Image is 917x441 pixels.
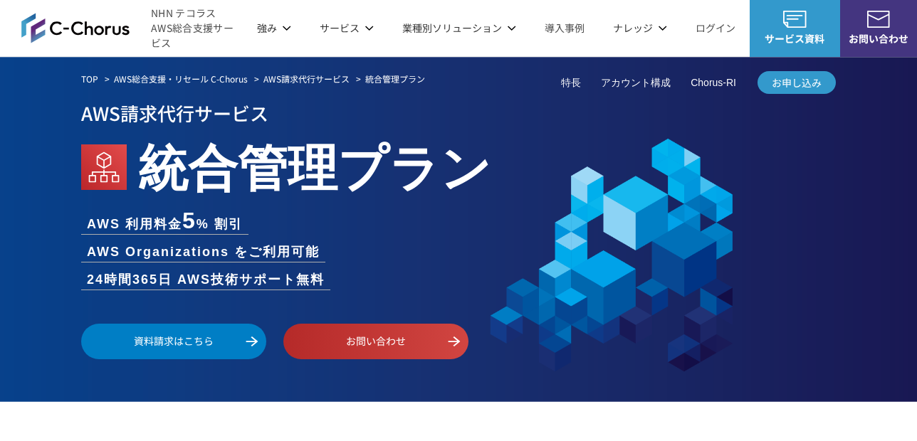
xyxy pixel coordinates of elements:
[601,75,671,90] a: アカウント構成
[21,6,243,51] a: AWS総合支援サービス C-ChorusNHN テコラスAWS総合支援サービス
[257,21,291,36] p: 強み
[138,128,491,201] em: 統合管理プラン
[840,31,917,46] span: お問い合わせ
[696,21,735,36] a: ログイン
[691,75,736,90] a: Chorus-RI
[263,73,350,85] a: AWS請求代行サービス
[758,75,836,90] span: お申し込み
[758,71,836,94] a: お申し込み
[81,209,248,234] li: AWS 利用料金 % 割引
[81,270,330,289] li: 24時間365日 AWS技術サポート無料
[545,21,585,36] a: 導入事例
[81,324,266,359] a: 資料請求はこちら
[182,208,197,233] span: 5
[81,243,325,262] li: AWS Organizations をご利用可能
[402,21,516,36] p: 業種別ソリューション
[783,11,806,28] img: AWS総合支援サービス C-Chorus サービス資料
[21,13,130,43] img: AWS総合支援サービス C-Chorus
[613,21,667,36] p: ナレッジ
[81,144,127,190] img: AWS Organizations
[365,73,425,85] em: 統合管理プラン
[561,75,581,90] a: 特長
[283,324,468,359] a: お問い合わせ
[867,11,890,28] img: お問い合わせ
[151,6,243,51] span: NHN テコラス AWS総合支援サービス
[114,73,248,85] a: AWS総合支援・リセール C-Chorus
[750,31,839,46] span: サービス資料
[81,97,836,128] p: AWS請求代行サービス
[320,21,374,36] p: サービス
[81,73,98,85] a: TOP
